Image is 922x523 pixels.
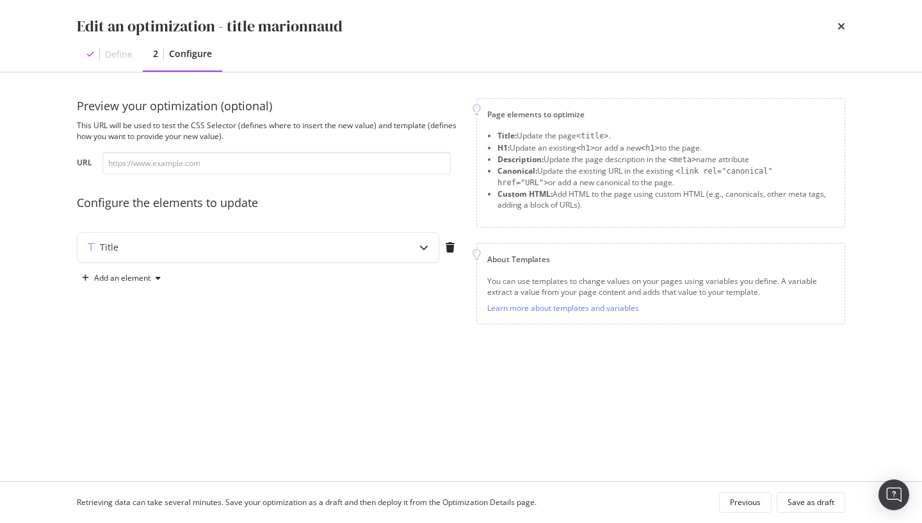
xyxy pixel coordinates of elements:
button: Save as draft [777,492,845,513]
div: Title [100,241,118,254]
strong: Description: [497,154,544,165]
label: URL [77,157,92,171]
div: Open Intercom Messenger [878,479,909,510]
div: This URL will be used to test the CSS Selector (defines where to insert the new value) and templa... [77,120,461,142]
div: Add an element [94,274,150,282]
strong: H1: [497,142,510,153]
strong: Canonical: [497,165,537,176]
input: https://www.example.com [102,152,451,174]
div: Configure the elements to update [77,195,461,212]
span: <h1> [576,144,595,153]
span: <title> [576,131,609,140]
div: Page elements to optimize [487,109,834,120]
a: Learn more about templates and variables [487,303,639,313]
div: Previous [730,497,761,508]
div: Retrieving data can take several minutes. Save your optimization as a draft and then deploy it fr... [77,497,537,508]
div: Save as draft [788,497,834,508]
div: 2 [153,47,158,60]
span: <link rel="canonical" href="URL"> [497,167,773,187]
li: Add HTML to the page using custom HTML (e.g., canonicals, other meta tags, adding a block of URLs). [497,188,834,210]
button: Previous [719,492,772,513]
strong: Title: [497,130,517,141]
li: Update the page . [497,130,834,142]
li: Update an existing or add a new to the page. [497,142,834,154]
div: times [837,15,845,37]
div: Edit an optimization - title marionnaud [77,15,343,37]
div: Define [105,48,133,61]
button: Add an element [77,268,166,288]
div: You can use templates to change values on your pages using variables you define. A variable extra... [487,276,834,297]
span: <meta> [668,155,696,164]
strong: Custom HTML: [497,188,553,199]
span: <h1> [641,144,659,153]
li: Update the page description in the name attribute [497,154,834,165]
li: Update the existing URL in the existing or add a new canonical to the page. [497,165,834,188]
div: About Templates [487,254,834,265]
div: Configure [169,47,212,60]
div: Preview your optimization (optional) [77,98,461,115]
